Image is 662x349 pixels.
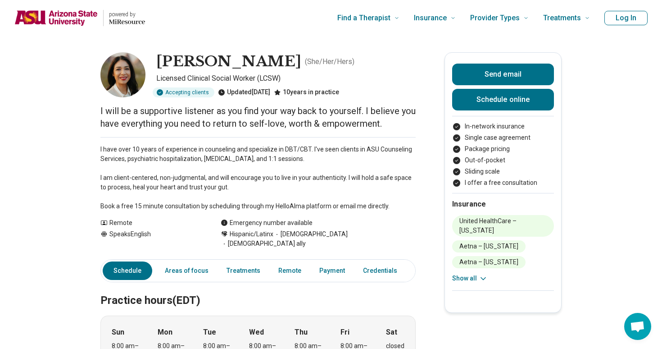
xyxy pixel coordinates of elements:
a: Areas of focus [159,262,214,280]
ul: Payment options [452,122,554,188]
a: Remote [273,262,307,280]
a: Other [410,262,442,280]
li: Single case agreement [452,133,554,142]
div: Emergency number available [221,218,313,228]
a: Home page [14,4,145,32]
span: Find a Therapist [337,12,390,24]
div: Accepting clients [153,87,214,97]
span: Provider Types [470,12,520,24]
h2: Insurance [452,199,554,210]
a: Treatments [221,262,266,280]
li: United HealthCare – [US_STATE] [452,215,554,237]
p: I will be a supportive listener as you find your way back to yourself. I believe you have everyth... [100,105,416,130]
a: Schedule [103,262,152,280]
strong: Mon [158,327,172,338]
li: In-network insurance [452,122,554,131]
h2: Practice hours (EDT) [100,271,416,308]
img: Veronica Perez, Licensed Clinical Social Worker (LCSW) [100,52,145,97]
div: 10 years in practice [274,87,339,97]
div: Speaks English [100,230,203,248]
p: I have over 10 years of experience in counseling and specialize in DBT/CBT. I've seen clients in ... [100,145,416,211]
span: [DEMOGRAPHIC_DATA] [273,230,348,239]
span: Hispanic/Latinx [230,230,273,239]
a: Payment [314,262,350,280]
p: powered by [109,11,145,18]
h1: [PERSON_NAME] [156,52,301,71]
li: Aetna – [US_STATE] [452,240,526,253]
strong: Sun [112,327,124,338]
li: Out-of-pocket [452,156,554,165]
li: Package pricing [452,144,554,154]
span: Insurance [414,12,447,24]
span: Treatments [543,12,581,24]
a: Credentials [358,262,403,280]
span: [DEMOGRAPHIC_DATA] ally [221,239,306,248]
div: Updated [DATE] [218,87,270,97]
strong: Fri [340,327,349,338]
li: Aetna – [US_STATE] [452,256,526,268]
a: Schedule online [452,89,554,110]
strong: Tue [203,327,216,338]
p: Licensed Clinical Social Worker (LCSW) [156,73,416,84]
li: Sliding scale [452,167,554,176]
strong: Thu [295,327,308,338]
strong: Wed [249,327,264,338]
li: I offer a free consultation [452,178,554,188]
button: Send email [452,64,554,85]
button: Log In [604,11,648,25]
p: ( She/Her/Hers ) [305,56,354,67]
div: Open chat [624,313,651,340]
strong: Sat [386,327,397,338]
div: Remote [100,218,203,228]
button: Show all [452,274,488,283]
